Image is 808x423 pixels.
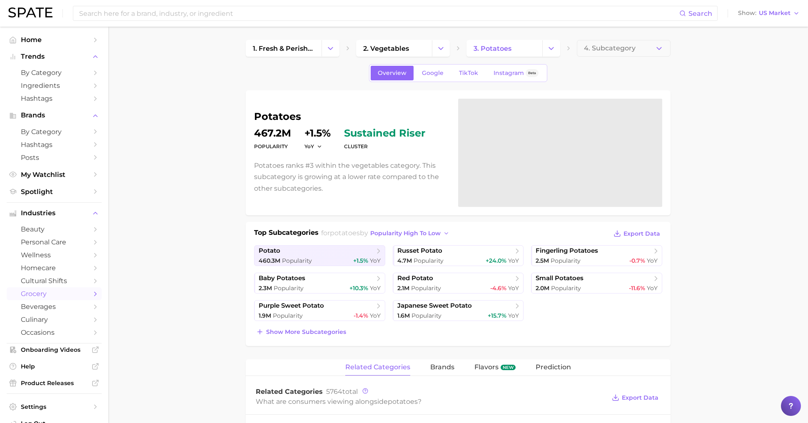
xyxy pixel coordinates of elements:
span: +15.7% [488,312,506,319]
span: Popularity [411,312,441,319]
button: Export Data [611,228,662,239]
span: sustained riser [344,128,425,138]
span: YoY [370,284,381,292]
span: Home [21,36,87,44]
span: popularity high to low [370,230,441,237]
a: baby potatoes2.3m Popularity+10.3% YoY [254,273,385,294]
span: +24.0% [486,257,506,264]
a: TikTok [452,66,485,80]
span: US Market [759,11,791,15]
span: Product Releases [21,379,87,387]
span: Industries [21,209,87,217]
span: YoY [370,257,381,264]
a: fingerling potatoes2.5m Popularity-0.7% YoY [531,245,662,266]
a: Hashtags [7,138,102,151]
span: Popularity [274,284,304,292]
span: wellness [21,251,87,259]
h1: potatoes [254,112,448,122]
span: 1.9m [259,312,271,319]
a: Ingredients [7,79,102,92]
span: My Watchlist [21,171,87,179]
h1: Top Subcategories [254,228,319,240]
span: 2.0m [536,284,549,292]
a: culinary [7,313,102,326]
a: beverages [7,300,102,313]
a: beauty [7,223,102,236]
span: homecare [21,264,87,272]
span: japanese sweet potato [397,302,472,310]
a: by Category [7,125,102,138]
a: red potato2.1m Popularity-4.6% YoY [393,273,524,294]
img: SPATE [8,7,52,17]
span: Help [21,363,87,370]
span: YoY [508,257,519,264]
span: 3. potatoes [474,45,511,52]
span: Instagram [494,70,524,77]
span: +10.3% [349,284,368,292]
span: Flavors [474,363,499,371]
span: -1.4% [354,312,368,319]
button: Trends [7,50,102,63]
span: YoY [370,312,381,319]
span: russet potato [397,247,442,255]
span: potatoes [388,398,418,406]
span: personal care [21,238,87,246]
span: potato [259,247,280,255]
span: Popularity [551,284,581,292]
button: Brands [7,109,102,122]
span: Hashtags [21,141,87,149]
a: Hashtags [7,92,102,105]
span: Show more subcategories [266,328,346,336]
a: small potatoes2.0m Popularity-11.6% YoY [531,273,662,294]
span: Beta [528,70,536,77]
span: 1.6m [397,312,410,319]
span: culinary [21,316,87,323]
span: by Category [21,69,87,77]
span: Ingredients [21,82,87,90]
a: wellness [7,249,102,261]
a: Overview [371,66,414,80]
button: Change Category [322,40,339,57]
a: Product Releases [7,377,102,389]
dd: +1.5% [304,128,331,138]
span: TikTok [459,70,478,77]
a: personal care [7,236,102,249]
button: Industries [7,207,102,219]
a: Onboarding Videos [7,343,102,356]
button: Show more subcategories [254,326,348,338]
span: Popularity [273,312,303,319]
button: ShowUS Market [736,8,802,19]
span: Hashtags [21,95,87,102]
span: potatoes [330,229,360,237]
span: Popularity [282,257,312,264]
a: cultural shifts [7,274,102,287]
a: 2. vegetables [356,40,432,57]
span: Search [688,10,712,17]
span: occasions [21,328,87,336]
span: YoY [647,284,658,292]
a: Google [415,66,451,80]
a: Settings [7,401,102,413]
span: -4.6% [490,284,506,292]
span: +1.5% [353,257,368,264]
span: Posts [21,154,87,162]
span: grocery [21,290,87,298]
button: Change Category [432,40,450,57]
a: Help [7,360,102,373]
dt: Popularity [254,142,291,152]
a: potato460.3m Popularity+1.5% YoY [254,245,385,266]
span: fingerling potatoes [536,247,598,255]
span: total [326,388,358,396]
a: homecare [7,261,102,274]
span: YoY [647,257,658,264]
a: grocery [7,287,102,300]
a: by Category [7,66,102,79]
span: Settings [21,403,87,411]
span: Export Data [622,394,658,401]
a: Home [7,33,102,46]
span: Onboarding Videos [21,346,87,353]
span: Trends [21,53,87,60]
span: beverages [21,303,87,311]
span: YoY [304,143,314,150]
span: purple sweet potato [259,302,324,310]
